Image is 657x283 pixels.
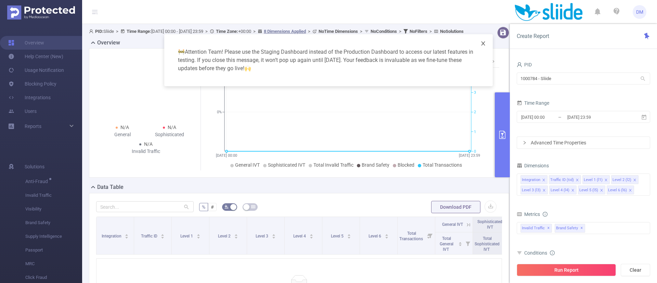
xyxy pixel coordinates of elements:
[621,264,650,276] button: Clear
[549,175,581,184] li: Traffic ID (tid)
[520,224,552,233] span: Invalid Traffic
[244,65,251,72] span: highfive
[517,100,549,106] span: Time Range
[520,113,576,122] input: Start date
[542,178,545,182] i: icon: close
[629,189,632,193] i: icon: close
[633,178,636,182] i: icon: close
[542,189,546,193] i: icon: close
[520,185,548,194] li: Level 3 (l3)
[604,178,608,182] i: icon: close
[579,186,598,195] div: Level 5 (l5)
[578,185,605,194] li: Level 5 (l5)
[480,41,486,46] i: icon: close
[580,224,583,232] span: ✕
[520,175,547,184] li: Integration
[172,42,485,78] div: Attention Team! Please use the Staging Dashboard instead of the Production Dashboard to access ou...
[517,62,532,67] span: PID
[576,178,579,182] i: icon: close
[567,113,622,122] input: End date
[517,137,650,149] div: icon: rightAdvanced Time Properties
[611,175,639,184] li: Level 2 (l2)
[517,264,616,276] button: Run Report
[582,175,610,184] li: Level 1 (l1)
[178,49,185,55] span: warning
[517,62,522,67] i: icon: user
[549,185,577,194] li: Level 4 (l4)
[522,186,541,195] div: Level 3 (l3)
[608,186,627,195] div: Level 6 (l6)
[555,224,585,233] span: Brand Safety
[517,163,549,168] span: Dimensions
[584,176,603,184] div: Level 1 (l1)
[571,189,575,193] i: icon: close
[547,224,550,232] span: ✕
[550,176,574,184] div: Traffic ID (tid)
[524,250,555,256] span: Conditions
[543,212,547,217] i: icon: info-circle
[551,186,569,195] div: Level 4 (l4)
[522,176,540,184] div: Integration
[613,176,631,184] div: Level 2 (l2)
[517,211,540,217] span: Metrics
[550,250,555,255] i: icon: info-circle
[517,33,549,39] span: Create Report
[474,34,493,53] button: Close
[523,141,527,145] i: icon: right
[600,189,603,193] i: icon: close
[607,185,634,194] li: Level 6 (l6)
